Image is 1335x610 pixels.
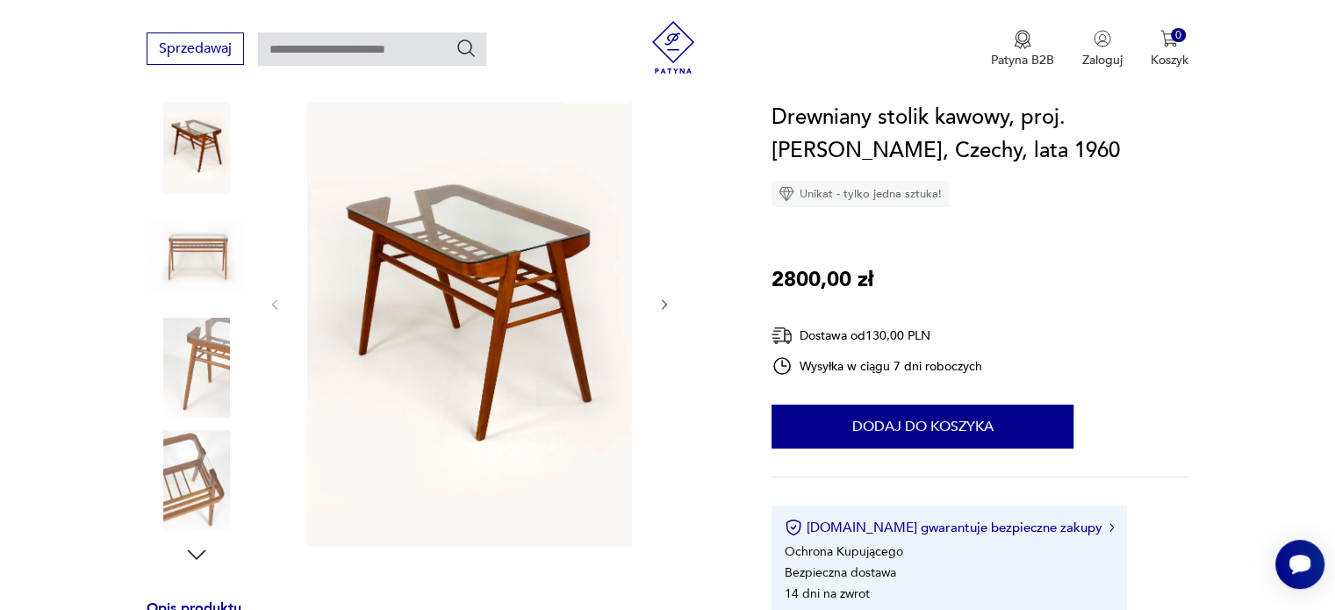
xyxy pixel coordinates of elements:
button: Zaloguj [1082,30,1123,68]
button: [DOMAIN_NAME] gwarantuje bezpieczne zakupy [785,519,1114,536]
p: Zaloguj [1082,52,1123,68]
h1: Drewniany stolik kawowy, proj. [PERSON_NAME], Czechy, lata 1960 [772,101,1188,168]
div: Dostawa od 130,00 PLN [772,325,982,347]
img: Zdjęcie produktu Drewniany stolik kawowy, proj. František Jirák, Czechy, lata 1960 [147,206,247,306]
div: Unikat - tylko jedna sztuka! [772,181,949,207]
button: Dodaj do koszyka [772,405,1073,449]
p: Patyna B2B [991,52,1054,68]
img: Ikona dostawy [772,325,793,347]
img: Ikona diamentu [779,186,794,202]
img: Ikona koszyka [1160,30,1178,47]
button: Szukaj [456,38,477,59]
div: 0 [1171,28,1186,43]
a: Ikona medaluPatyna B2B [991,30,1054,68]
button: 0Koszyk [1151,30,1188,68]
img: Ikonka użytkownika [1094,30,1111,47]
button: Patyna B2B [991,30,1054,68]
img: Ikona certyfikatu [785,519,802,536]
img: Zdjęcie produktu Drewniany stolik kawowy, proj. František Jirák, Czechy, lata 1960 [147,430,247,530]
li: 14 dni na zwrot [785,585,870,602]
li: Ochrona Kupującego [785,543,903,560]
img: Zdjęcie produktu Drewniany stolik kawowy, proj. František Jirák, Czechy, lata 1960 [300,59,639,547]
img: Ikona medalu [1014,30,1031,49]
p: Koszyk [1151,52,1188,68]
div: Wysyłka w ciągu 7 dni roboczych [772,355,982,377]
img: Patyna - sklep z meblami i dekoracjami vintage [647,21,700,74]
button: Sprzedawaj [147,32,244,65]
iframe: Smartsupp widget button [1275,540,1324,589]
img: Zdjęcie produktu Drewniany stolik kawowy, proj. František Jirák, Czechy, lata 1960 [147,94,247,194]
a: Sprzedawaj [147,44,244,56]
li: Bezpieczna dostawa [785,564,896,581]
img: Zdjęcie produktu Drewniany stolik kawowy, proj. František Jirák, Czechy, lata 1960 [147,318,247,418]
p: 2800,00 zł [772,263,873,297]
img: Ikona strzałki w prawo [1109,523,1115,532]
